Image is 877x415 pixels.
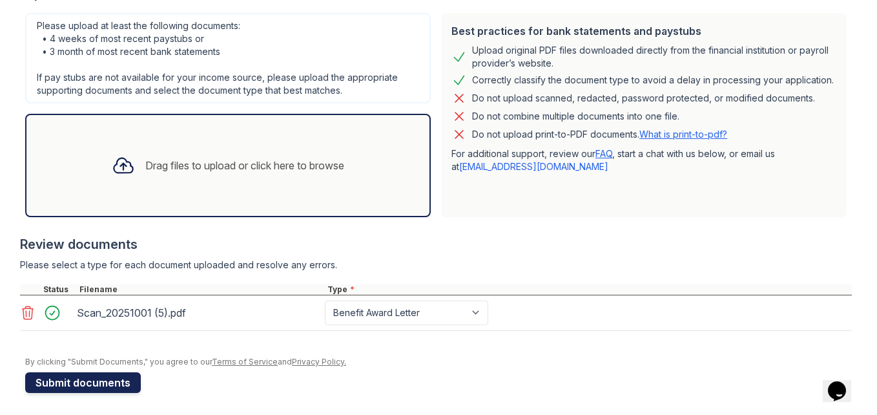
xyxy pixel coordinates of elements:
[145,158,344,173] div: Drag files to upload or click here to browse
[77,284,325,295] div: Filename
[77,303,320,323] div: Scan_20251001 (5).pdf
[292,357,346,367] a: Privacy Policy.
[25,372,141,393] button: Submit documents
[595,148,612,159] a: FAQ
[472,128,727,141] p: Do not upload print-to-PDF documents.
[41,284,77,295] div: Status
[25,357,852,367] div: By clicking "Submit Documents," you agree to our and
[472,44,836,70] div: Upload original PDF files downloaded directly from the financial institution or payroll provider’...
[459,161,608,172] a: [EMAIL_ADDRESS][DOMAIN_NAME]
[451,147,836,173] p: For additional support, review our , start a chat with us below, or email us at
[823,363,864,402] iframe: chat widget
[472,90,815,106] div: Do not upload scanned, redacted, password protected, or modified documents.
[472,109,679,124] div: Do not combine multiple documents into one file.
[325,284,852,295] div: Type
[472,72,834,88] div: Correctly classify the document type to avoid a delay in processing your application.
[20,235,852,253] div: Review documents
[451,23,836,39] div: Best practices for bank statements and paystubs
[212,357,278,367] a: Terms of Service
[25,13,431,103] div: Please upload at least the following documents: • 4 weeks of most recent paystubs or • 3 month of...
[639,129,727,140] a: What is print-to-pdf?
[20,259,852,271] div: Please select a type for each document uploaded and resolve any errors.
